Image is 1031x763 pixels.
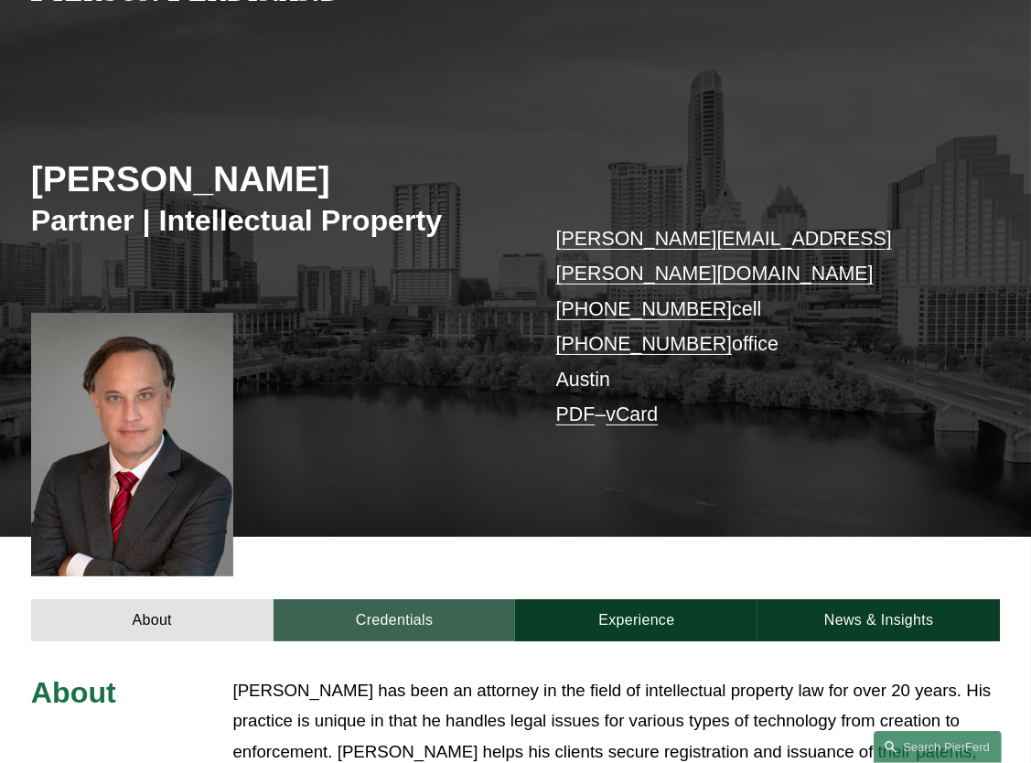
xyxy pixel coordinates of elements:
[31,599,274,641] a: About
[757,599,1000,641] a: News & Insights
[556,228,892,285] a: [PERSON_NAME][EMAIL_ADDRESS][PERSON_NAME][DOMAIN_NAME]
[874,731,1002,763] a: Search this site
[556,403,596,425] a: PDF
[606,403,658,425] a: vCard
[515,599,757,641] a: Experience
[556,333,733,355] a: [PHONE_NUMBER]
[556,298,733,320] a: [PHONE_NUMBER]
[31,676,116,709] span: About
[31,203,516,240] h3: Partner | Intellectual Property
[556,221,960,433] p: cell office Austin –
[274,599,516,641] a: Credentials
[31,157,516,200] h2: [PERSON_NAME]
